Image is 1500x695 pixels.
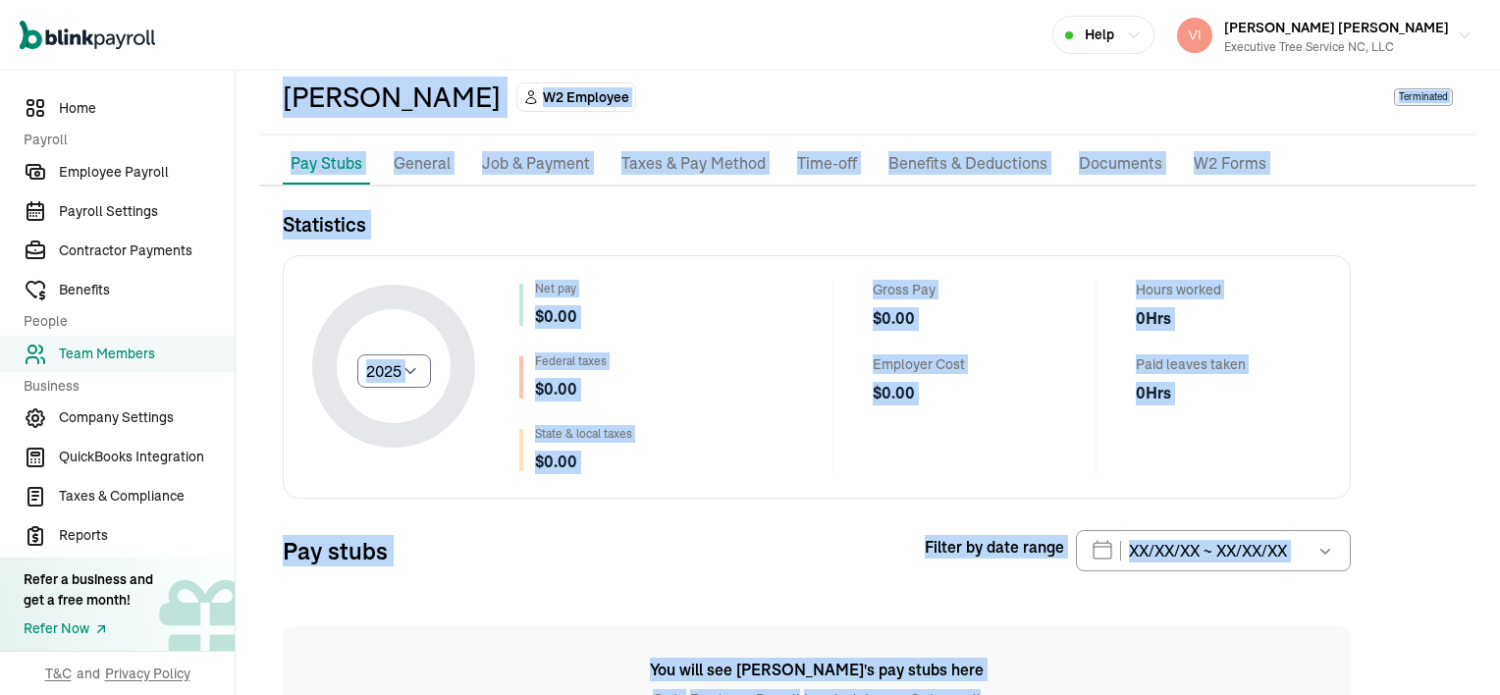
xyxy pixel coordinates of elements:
[59,344,235,364] span: Team Members
[797,151,857,177] p: Time-off
[888,151,1047,177] p: Benefits & Deductions
[873,354,965,374] span: Employer Cost
[1136,307,1246,331] span: 0 Hrs
[394,151,451,177] p: General
[291,151,362,175] p: Pay Stubs
[59,407,235,428] span: Company Settings
[1224,19,1449,36] span: [PERSON_NAME] [PERSON_NAME]
[535,280,577,297] div: Net pay
[1136,354,1246,374] span: Paid leaves taken
[1394,88,1453,106] span: Terminated
[535,305,577,329] span: $ 0.00
[1194,151,1266,177] p: W2 Forms
[59,201,235,222] span: Payroll Settings
[45,664,72,683] span: T&C
[59,280,235,300] span: Benefits
[59,162,235,183] span: Employee Payroll
[1085,25,1114,45] span: Help
[543,87,629,107] span: W2 Employee
[24,569,153,611] div: Refer a business and get a free month!
[24,376,223,397] span: Business
[24,130,223,150] span: Payroll
[1136,382,1246,405] span: 0 Hrs
[1052,16,1154,54] button: Help
[925,535,1064,559] span: Filter by date range
[283,77,501,118] div: [PERSON_NAME]
[1079,151,1162,177] p: Documents
[535,378,577,401] span: $ 0.00
[873,280,965,299] span: Gross Pay
[24,311,223,332] span: People
[59,447,235,467] span: QuickBooks Integration
[482,151,590,177] p: Job & Payment
[873,382,965,405] span: $ 0.00
[20,7,155,64] nav: Global
[59,486,235,507] span: Taxes & Compliance
[105,664,190,683] span: Privacy Policy
[1136,280,1246,299] span: Hours worked
[1169,11,1480,60] button: [PERSON_NAME] [PERSON_NAME]Executive Tree Service NC, LLC
[535,352,607,370] div: Federal taxes
[621,151,766,177] p: Taxes & Pay Method
[873,307,965,331] span: $ 0.00
[59,98,235,119] span: Home
[283,210,1351,240] h3: Statistics
[283,535,388,566] h3: Pay stubs
[535,451,577,474] span: $ 0.00
[59,525,235,546] span: Reports
[1076,530,1351,571] input: XX/XX/XX ~ XX/XX/XX
[1224,38,1449,56] div: Executive Tree Service NC, LLC
[1402,601,1500,695] iframe: Chat Widget
[59,241,235,261] span: Contractor Payments
[24,618,153,639] a: Refer Now
[283,658,1351,681] span: You will see [PERSON_NAME]'s pay stubs here
[535,425,632,443] div: State & local taxes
